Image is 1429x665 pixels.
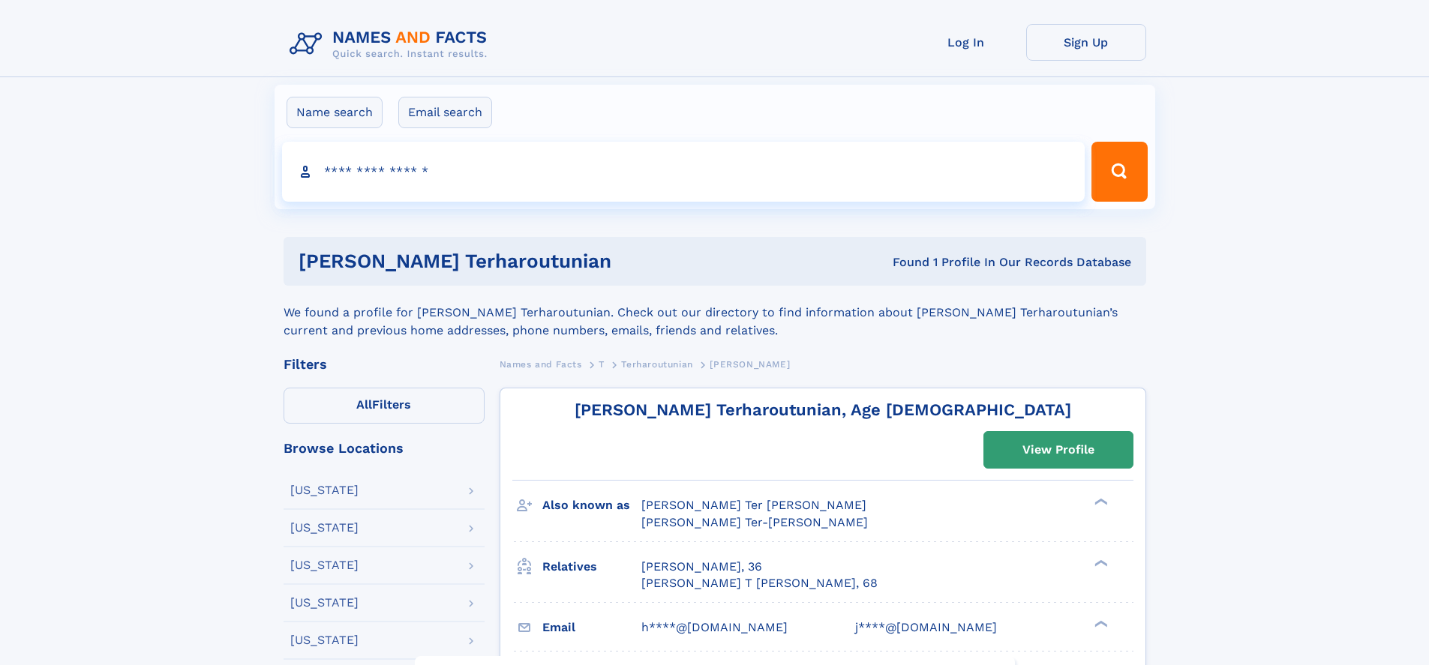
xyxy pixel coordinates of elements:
span: [PERSON_NAME] Ter [PERSON_NAME] [641,498,866,512]
div: [US_STATE] [290,522,359,534]
div: [US_STATE] [290,597,359,609]
span: T [599,359,605,370]
div: ❯ [1091,497,1109,507]
a: Names and Facts [500,355,582,373]
div: Filters [284,358,485,371]
a: View Profile [984,432,1133,468]
input: search input [282,142,1085,202]
label: Name search [287,97,383,128]
a: [PERSON_NAME] Terharoutunian, Age [DEMOGRAPHIC_DATA] [575,400,1071,419]
label: Filters [284,388,485,424]
h3: Email [542,615,641,640]
h3: Also known as [542,493,641,518]
div: [US_STATE] [290,484,359,496]
a: [PERSON_NAME], 36 [641,559,762,575]
span: All [356,397,372,412]
img: Logo Names and Facts [284,24,500,64]
label: Email search [398,97,492,128]
div: Browse Locations [284,442,485,455]
div: Found 1 Profile In Our Records Database [752,254,1131,271]
a: Log In [906,24,1026,61]
a: Sign Up [1026,24,1146,61]
div: [US_STATE] [290,634,359,646]
a: Terharoutunian [621,355,692,373]
div: We found a profile for [PERSON_NAME] Terharoutunian. Check out our directory to find information ... [284,286,1146,340]
h3: Relatives [542,554,641,580]
span: [PERSON_NAME] Ter-[PERSON_NAME] [641,515,868,529]
div: ❯ [1091,619,1109,628]
span: Terharoutunian [621,359,692,370]
div: ❯ [1091,558,1109,568]
button: Search Button [1091,142,1147,202]
a: T [599,355,605,373]
h1: [PERSON_NAME] Terharoutunian [299,252,752,271]
span: [PERSON_NAME] [710,359,790,370]
div: View Profile [1022,433,1094,467]
div: [US_STATE] [290,559,359,571]
a: [PERSON_NAME] T [PERSON_NAME], 68 [641,575,878,592]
